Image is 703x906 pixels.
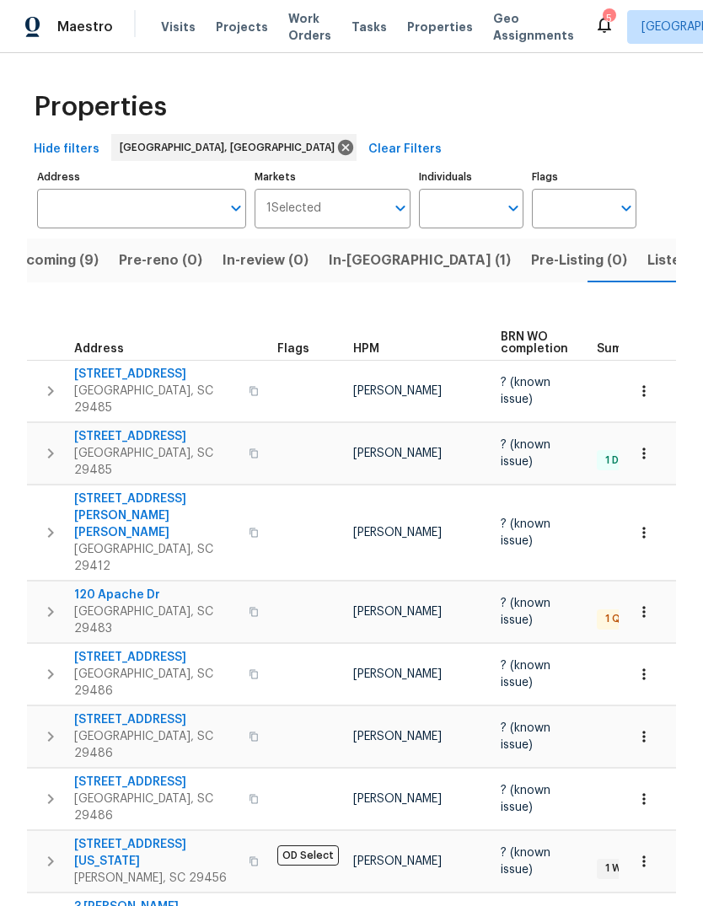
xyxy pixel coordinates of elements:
span: OD Select [277,845,339,866]
span: ? (known issue) [501,785,550,813]
span: [PERSON_NAME] [353,731,442,742]
span: Pre-reno (0) [119,249,202,272]
span: 120 Apache Dr [74,587,239,603]
span: [STREET_ADDRESS] [74,428,239,445]
label: Address [37,172,246,182]
span: 1 QC [598,612,635,626]
span: 1 WIP [598,861,636,876]
span: [GEOGRAPHIC_DATA], SC 29483 [74,603,239,637]
span: [STREET_ADDRESS] [74,649,239,666]
span: Maestro [57,19,113,35]
button: Open [614,196,638,220]
span: ? (known issue) [501,518,550,547]
span: 1 Done [598,453,645,468]
span: [GEOGRAPHIC_DATA], SC 29486 [74,791,239,824]
button: Open [502,196,525,220]
span: [PERSON_NAME] [353,668,442,680]
label: Individuals [419,172,523,182]
span: Summary [597,343,652,355]
button: Clear Filters [362,134,448,165]
span: [GEOGRAPHIC_DATA], SC 29486 [74,666,239,700]
span: [PERSON_NAME] [353,448,442,459]
span: [GEOGRAPHIC_DATA], SC 29485 [74,445,239,479]
span: Tasks [351,21,387,33]
span: [GEOGRAPHIC_DATA], [GEOGRAPHIC_DATA] [120,139,341,156]
span: [PERSON_NAME] [353,606,442,618]
span: ? (known issue) [501,439,550,468]
span: [STREET_ADDRESS][US_STATE] [74,836,239,870]
button: Hide filters [27,134,106,165]
span: [PERSON_NAME] [353,855,442,867]
span: Geo Assignments [493,10,574,44]
span: ? (known issue) [501,660,550,689]
button: Open [224,196,248,220]
label: Flags [532,172,636,182]
span: [PERSON_NAME] [353,385,442,397]
span: [STREET_ADDRESS] [74,366,239,383]
span: Upcoming (9) [8,249,99,272]
span: Properties [34,99,167,115]
span: Projects [216,19,268,35]
span: [PERSON_NAME] [353,527,442,539]
span: [GEOGRAPHIC_DATA], SC 29412 [74,541,239,575]
span: [PERSON_NAME], SC 29456 [74,870,239,887]
span: [STREET_ADDRESS] [74,711,239,728]
span: Flags [277,343,309,355]
span: Pre-Listing (0) [531,249,627,272]
span: [GEOGRAPHIC_DATA], SC 29486 [74,728,239,762]
span: Address [74,343,124,355]
div: [GEOGRAPHIC_DATA], [GEOGRAPHIC_DATA] [111,134,357,161]
span: HPM [353,343,379,355]
div: 5 [603,10,614,27]
button: Open [389,196,412,220]
span: 1 Selected [266,201,321,216]
span: Properties [407,19,473,35]
span: Work Orders [288,10,331,44]
span: ? (known issue) [501,598,550,626]
span: [GEOGRAPHIC_DATA], SC 29485 [74,383,239,416]
span: BRN WO completion [501,331,568,355]
span: [STREET_ADDRESS][PERSON_NAME][PERSON_NAME] [74,491,239,541]
label: Markets [255,172,411,182]
span: Hide filters [34,139,99,160]
span: ? (known issue) [501,377,550,405]
span: In-[GEOGRAPHIC_DATA] (1) [329,249,511,272]
span: In-review (0) [223,249,309,272]
span: Visits [161,19,196,35]
span: Clear Filters [368,139,442,160]
span: ? (known issue) [501,722,550,751]
span: [PERSON_NAME] [353,793,442,805]
span: ? (known issue) [501,847,550,876]
span: [STREET_ADDRESS] [74,774,239,791]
